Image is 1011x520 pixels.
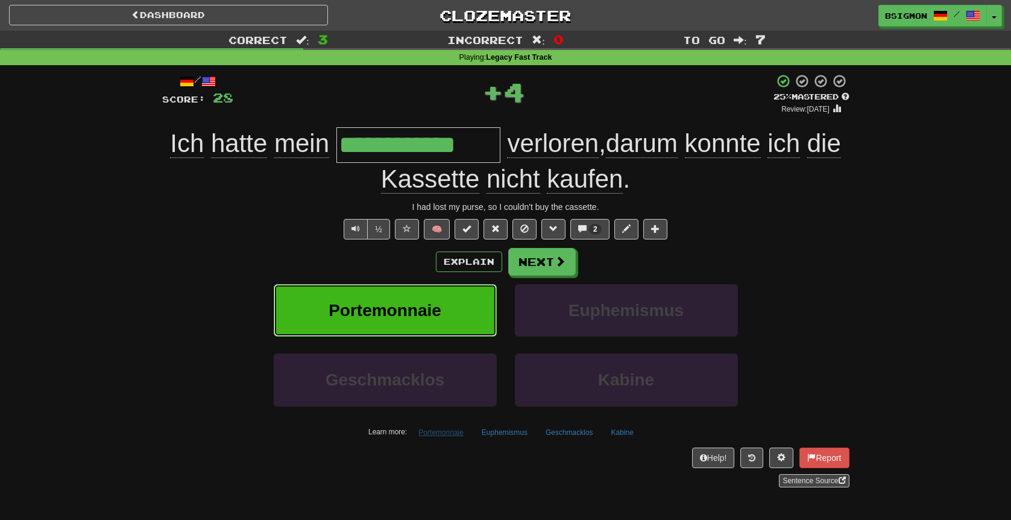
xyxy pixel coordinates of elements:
[570,219,609,239] button: 2
[773,92,849,103] div: Mastered
[486,53,552,62] strong: Legacy Fast Track
[503,77,524,107] span: 4
[162,94,206,104] span: Score:
[614,219,638,239] button: Edit sentence (alt+d)
[539,423,600,442] button: Geschmacklos
[568,301,684,320] span: Euphemismus
[885,10,927,21] span: bsigmon
[781,105,830,113] small: Review: [DATE]
[381,165,479,194] span: Kassette
[799,448,849,468] button: Report
[296,35,309,45] span: :
[367,219,390,239] button: ½
[412,423,470,442] button: Portemonnaie
[228,34,288,46] span: Correct
[211,129,267,158] span: hatte
[318,32,328,46] span: 3
[507,129,599,158] span: verloren
[807,129,841,158] span: die
[162,201,849,213] div: I had lost my purse, so I couldn't buy the cassette.
[683,34,725,46] span: To go
[553,32,564,46] span: 0
[482,74,503,110] span: +
[455,219,479,239] button: Set this sentence to 100% Mastered (alt+m)
[734,35,747,45] span: :
[767,129,800,158] span: ich
[274,354,497,406] button: Geschmacklos
[381,129,841,194] span: , .
[643,219,667,239] button: Add to collection (alt+a)
[436,252,502,272] button: Explain
[483,219,508,239] button: Reset to 0% Mastered (alt+r)
[508,248,576,276] button: Next
[475,423,534,442] button: Euphemismus
[326,370,445,389] span: Geschmacklos
[593,225,597,233] span: 2
[605,423,640,442] button: Kabine
[274,284,497,337] button: Portemonnaie
[779,474,849,487] a: Sentence Source
[341,219,390,239] div: Text-to-speech controls
[487,165,540,194] span: nicht
[395,219,419,239] button: Favorite sentence (alt+f)
[368,428,407,436] small: Learn more:
[515,354,738,406] button: Kabine
[329,301,441,320] span: Portemonnaie
[878,5,987,27] a: bsigmon /
[9,5,328,25] a: Dashboard
[547,165,623,194] span: kaufen
[598,370,654,389] span: Kabine
[346,5,665,26] a: Clozemaster
[274,129,329,158] span: mein
[773,92,792,101] span: 25 %
[692,448,735,468] button: Help!
[515,284,738,337] button: Euphemismus
[162,74,233,89] div: /
[213,90,233,105] span: 28
[954,10,960,18] span: /
[755,32,766,46] span: 7
[344,219,368,239] button: Play sentence audio (ctl+space)
[740,448,763,468] button: Round history (alt+y)
[541,219,565,239] button: Grammar (alt+g)
[532,35,545,45] span: :
[606,129,678,158] span: darum
[170,129,204,158] span: Ich
[424,219,450,239] button: 🧠
[512,219,537,239] button: Ignore sentence (alt+i)
[447,34,523,46] span: Incorrect
[685,129,761,158] span: konnte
